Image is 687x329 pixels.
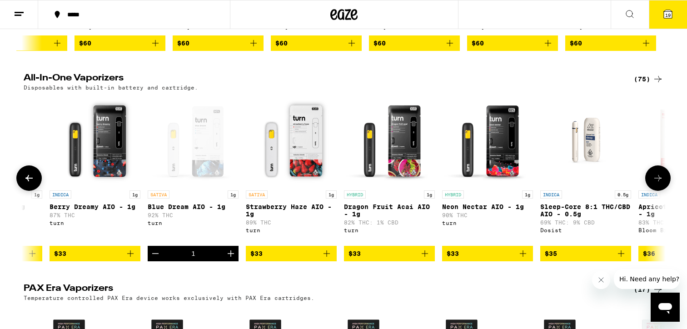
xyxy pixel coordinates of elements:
[540,95,631,186] img: Dosist - Sleep-Core 8:1 THC/CBD AIO - 0.5g
[50,203,140,210] p: Berry Dreamy AIO - 1g
[24,284,619,295] h2: PAX Era Vaporizers
[634,74,663,85] a: (75)
[79,40,91,47] span: $60
[442,190,464,199] p: HYBRID
[246,227,337,233] div: turn
[246,95,337,246] a: Open page for Strawberry Haze AIO - 1g from turn
[228,190,239,199] p: 1g
[472,40,484,47] span: $60
[540,190,562,199] p: INDICA
[467,35,558,51] button: Add to bag
[129,190,140,199] p: 1g
[442,212,533,218] p: 90% THC
[344,246,435,261] button: Add to bag
[177,40,189,47] span: $60
[271,35,362,51] button: Add to bag
[344,190,366,199] p: HYBRID
[649,0,687,29] button: 19
[24,295,314,301] p: Temperature controlled PAX Era device works exclusively with PAX Era cartridges.
[50,95,140,186] img: turn - Berry Dreamy AIO - 1g
[50,212,140,218] p: 87% THC
[442,95,533,246] a: Open page for Neon Nectar AIO - 1g from turn
[540,219,631,225] p: 69% THC: 9% CBD
[615,190,631,199] p: 0.5g
[173,35,264,51] button: Add to bag
[540,227,631,233] div: Dosist
[50,95,140,246] a: Open page for Berry Dreamy AIO - 1g from turn
[148,95,239,246] a: Open page for Blue Dream AIO - 1g from turn
[191,250,195,257] div: 1
[246,203,337,218] p: Strawberry Haze AIO - 1g
[148,220,239,226] div: turn
[50,220,140,226] div: turn
[31,190,42,199] p: 1g
[148,246,163,261] button: Decrement
[344,95,435,186] img: turn - Dragon Fruit Acai AIO - 1g
[447,250,459,257] span: $33
[246,190,268,199] p: SATIVA
[592,271,610,289] iframe: Close message
[373,40,386,47] span: $60
[442,203,533,210] p: Neon Nectar AIO - 1g
[442,220,533,226] div: turn
[75,35,165,51] button: Add to bag
[275,40,288,47] span: $60
[250,250,263,257] span: $33
[570,40,582,47] span: $60
[24,74,619,85] h2: All-In-One Vaporizers
[565,35,656,51] button: Add to bag
[246,219,337,225] p: 89% THC
[634,284,663,295] a: (17)
[50,246,140,261] button: Add to bag
[424,190,435,199] p: 1g
[522,190,533,199] p: 1g
[148,203,239,210] p: Blue Dream AIO - 1g
[651,293,680,322] iframe: Button to launch messaging window
[344,219,435,225] p: 82% THC: 1% CBD
[614,269,680,289] iframe: Message from company
[545,250,557,257] span: $35
[540,95,631,246] a: Open page for Sleep-Core 8:1 THC/CBD AIO - 0.5g from Dosist
[643,250,655,257] span: $36
[24,85,198,90] p: Disposables with built-in battery and cartridge.
[246,246,337,261] button: Add to bag
[50,190,71,199] p: INDICA
[54,250,66,257] span: $33
[665,12,671,18] span: 19
[442,246,533,261] button: Add to bag
[344,203,435,218] p: Dragon Fruit Acai AIO - 1g
[348,250,361,257] span: $33
[223,246,239,261] button: Increment
[326,190,337,199] p: 1g
[540,203,631,218] p: Sleep-Core 8:1 THC/CBD AIO - 0.5g
[638,190,660,199] p: INDICA
[148,212,239,218] p: 92% THC
[369,35,460,51] button: Add to bag
[148,190,169,199] p: SATIVA
[246,95,337,186] img: turn - Strawberry Haze AIO - 1g
[344,95,435,246] a: Open page for Dragon Fruit Acai AIO - 1g from turn
[540,246,631,261] button: Add to bag
[442,95,533,186] img: turn - Neon Nectar AIO - 1g
[344,227,435,233] div: turn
